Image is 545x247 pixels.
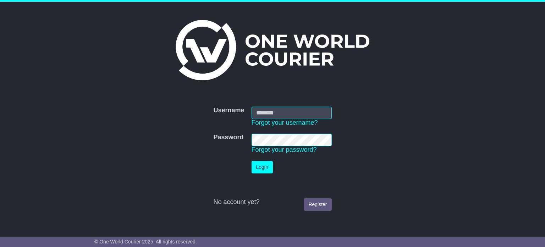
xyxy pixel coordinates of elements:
[252,146,317,153] a: Forgot your password?
[213,107,244,114] label: Username
[213,134,243,141] label: Password
[213,198,331,206] div: No account yet?
[176,20,369,80] img: One World
[252,119,318,126] a: Forgot your username?
[304,198,331,211] a: Register
[94,239,197,245] span: © One World Courier 2025. All rights reserved.
[252,161,273,173] button: Login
